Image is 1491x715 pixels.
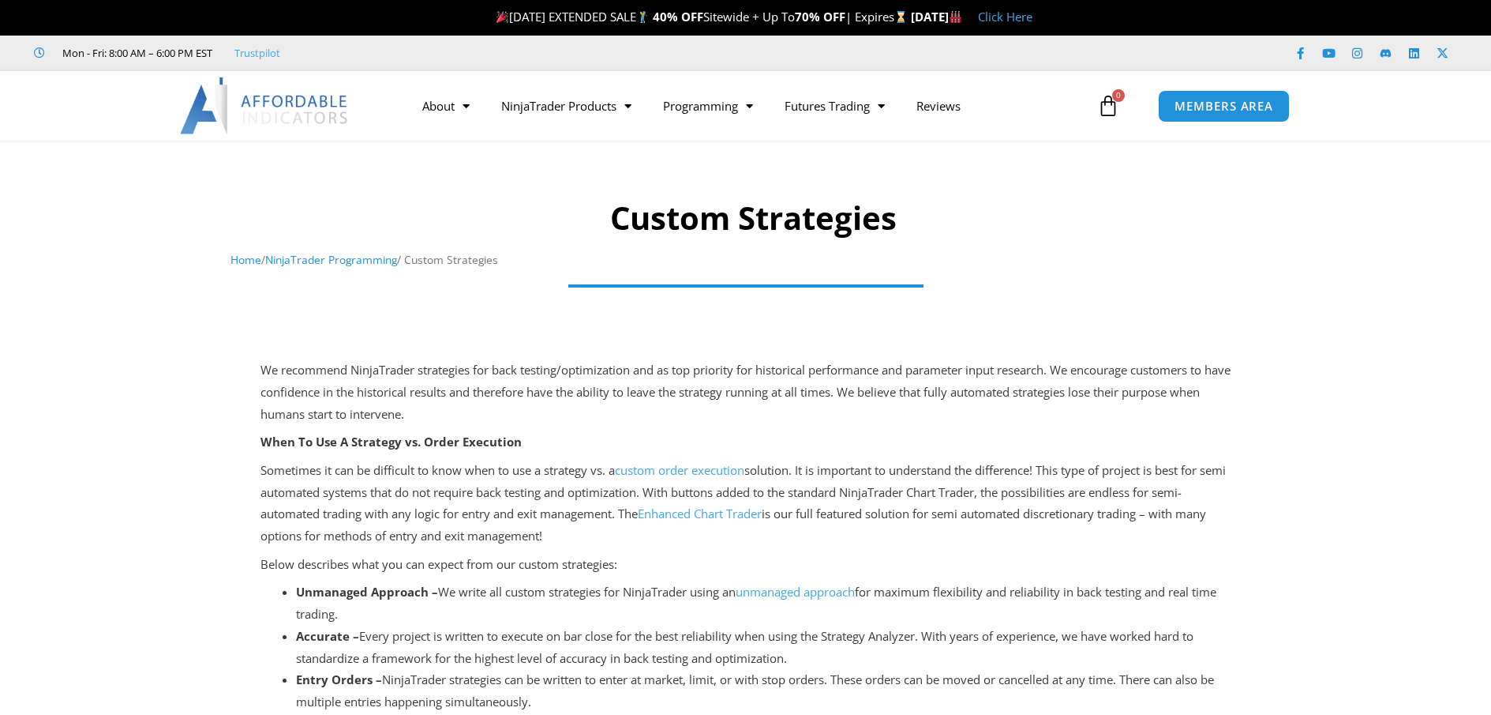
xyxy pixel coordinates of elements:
strong: Accurate – [296,628,359,644]
a: Programming [647,88,769,124]
a: Click Here [978,9,1032,24]
a: custom order execution [615,462,744,478]
a: Home [230,252,261,267]
a: About [406,88,485,124]
nav: Breadcrumb [230,250,1276,270]
a: unmanaged approach [736,584,855,600]
span: for maximum flexibility and reliability in back testing and real time trading. [296,584,1216,622]
a: NinjaTrader Programming [265,252,397,267]
span: Mon - Fri: 8:00 AM – 6:00 PM EST [58,43,212,62]
strong: When To Use A Strategy vs. Order Execution [260,434,522,450]
strong: [DATE] [911,9,962,24]
nav: Menu [406,88,1093,124]
p: We recommend NinjaTrader strategies for back testing/optimization and as top priority for histori... [260,359,1231,426]
span: [DATE] EXTENDED SALE Sitewide + Up To | Expires [493,9,911,24]
a: 0 [1073,83,1143,129]
img: ⌛ [895,11,907,23]
strong: Entry Orders – [296,672,382,687]
strong: 70% OFF [795,9,845,24]
h1: Custom Strategies [230,196,1276,240]
img: 🎉 [496,11,508,23]
span: 0 [1112,89,1125,102]
strong: 40% OFF [653,9,703,24]
span: Every project is written to execute on bar close for the best reliability when using the Strategy... [296,628,1193,666]
a: Enhanced Chart Trader [638,506,762,521]
img: 🏌️‍♂️ [637,11,649,23]
a: Reviews [901,88,976,124]
span: NinjaTrader strategies can be written to enter at market, limit, or with stop orders. These order... [296,672,1214,709]
span: We write all custom strategies for NinjaTrader using an [296,584,736,600]
a: Futures Trading [769,88,901,124]
img: 🏭 [950,11,961,23]
span: MEMBERS AREA [1174,100,1273,112]
a: NinjaTrader Products [485,88,647,124]
p: Sometimes it can be difficult to know when to use a strategy vs. a solution. It is important to u... [260,460,1231,548]
strong: Unmanaged Approach – [296,584,438,600]
a: MEMBERS AREA [1158,90,1290,122]
a: Trustpilot [234,43,280,62]
p: Below describes what you can expect from our custom strategies: [260,554,1231,576]
img: LogoAI | Affordable Indicators – NinjaTrader [180,77,350,134]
